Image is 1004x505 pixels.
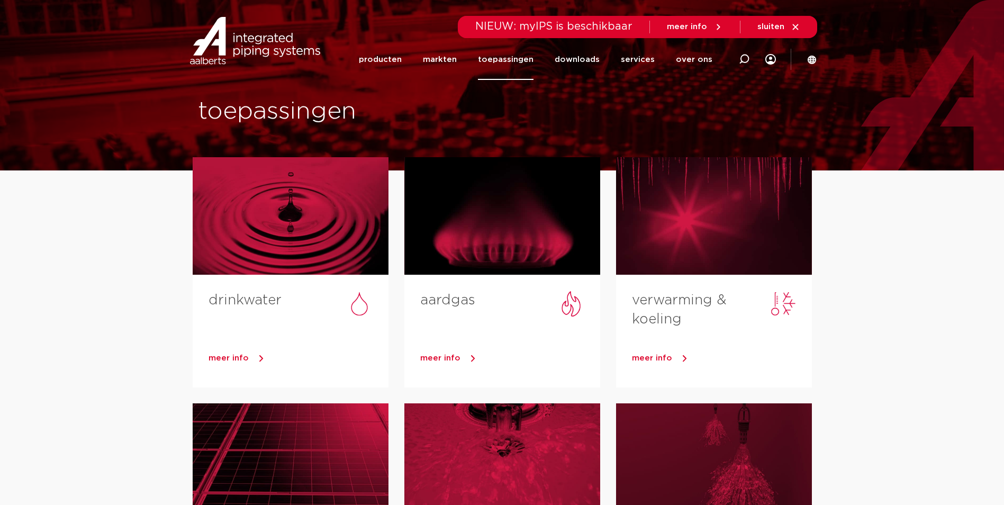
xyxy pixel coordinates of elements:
[765,48,776,71] div: my IPS
[359,39,712,80] nav: Menu
[198,95,497,129] h1: toepassingen
[667,23,707,31] span: meer info
[676,39,712,80] a: over ons
[478,39,533,80] a: toepassingen
[757,22,800,32] a: sluiten
[555,39,600,80] a: downloads
[359,39,402,80] a: producten
[423,39,457,80] a: markten
[475,21,632,32] span: NIEUW: myIPS is beschikbaar
[667,22,723,32] a: meer info
[757,23,784,31] span: sluiten
[621,39,655,80] a: services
